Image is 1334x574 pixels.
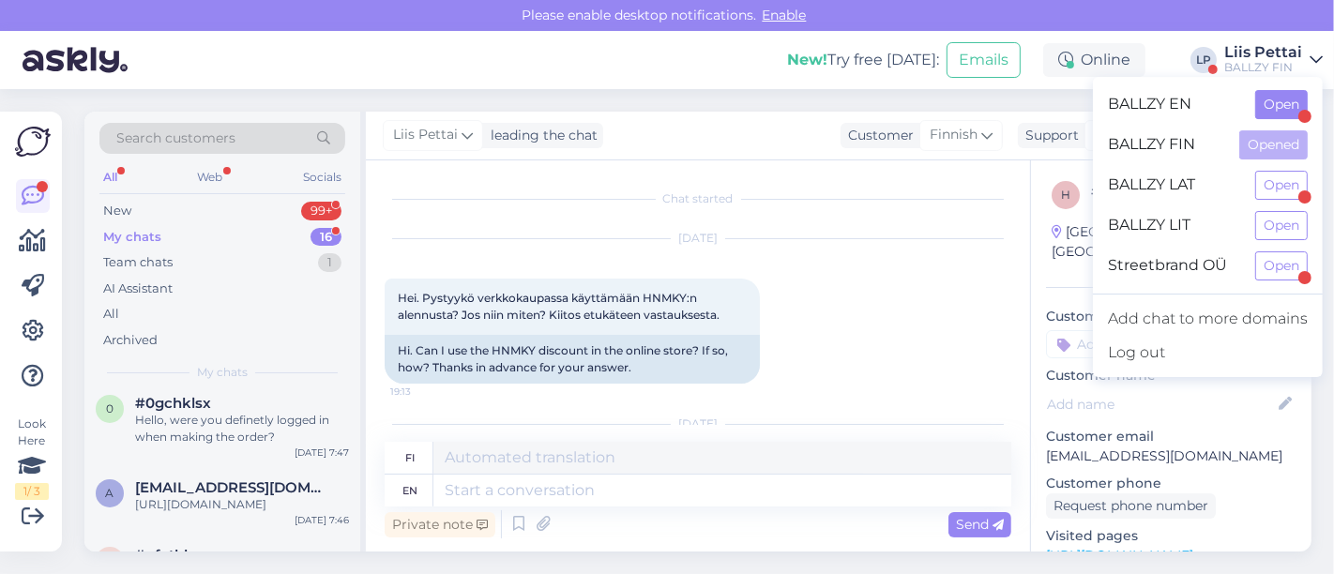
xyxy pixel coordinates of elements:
div: Customer information [1046,279,1296,295]
div: Team chats [103,253,173,272]
span: Send [956,516,1004,533]
p: Customer tags [1046,307,1296,326]
div: Web [194,165,227,189]
div: fi [406,442,416,474]
div: BALLZY FIN [1224,60,1302,75]
div: Liis Pettai [1224,45,1302,60]
span: BALLZY FIN [1108,130,1224,159]
span: BALLZY EN [1108,90,1240,119]
p: Customer name [1046,366,1296,385]
a: Liis PettaiBALLZY FIN [1224,45,1323,75]
p: Customer phone [1046,474,1296,493]
input: Add a tag [1046,330,1296,358]
button: Open [1255,90,1308,119]
button: Open [1255,251,1308,280]
img: Askly Logo [15,127,51,157]
span: h [1061,188,1070,202]
div: Customer [841,126,914,145]
button: Emails [947,42,1021,78]
div: 16 [311,228,341,247]
div: 1 / 3 [15,483,49,500]
div: New [103,202,131,220]
b: New! [787,51,827,68]
div: Socials [299,165,345,189]
div: Private note [385,512,495,537]
span: Enable [757,7,812,23]
a: [URL][DOMAIN_NAME] [1046,547,1193,564]
div: Chat started [385,190,1011,207]
div: en [403,475,418,506]
div: 99+ [301,202,341,220]
div: Look Here [15,415,49,500]
div: [DATE] [385,230,1011,247]
span: BALLZY LAT [1108,171,1240,200]
div: All [99,165,121,189]
span: a [106,486,114,500]
span: Search customers [116,128,235,148]
span: 19:13 [390,385,461,399]
div: Request phone number [1046,493,1216,519]
div: Support [1018,126,1079,145]
span: My chats [197,364,248,381]
input: Add name [1047,394,1275,415]
div: All [103,305,119,324]
div: LP [1190,47,1217,73]
button: Open [1255,171,1308,200]
div: Log out [1093,336,1323,370]
div: Hi. Can I use the HNMKY discount in the online store? If so, how? Thanks in advance for your answer. [385,335,760,384]
p: Customer email [1046,427,1296,446]
div: # hpoqnp4d [1091,181,1208,204]
span: #0gchklsx [135,395,211,412]
span: Liis Pettai [393,125,458,145]
span: Streetbrand OÜ [1108,251,1240,280]
button: Opened [1239,130,1308,159]
div: [DATE] 7:47 [295,446,349,460]
div: Online [1043,43,1145,77]
p: Visited pages [1046,526,1296,546]
span: #nfetkhou [135,547,212,564]
div: [URL][DOMAIN_NAME] [135,496,349,513]
div: [DATE] 7:46 [295,513,349,527]
span: BALLZY LIT [1108,211,1240,240]
a: Add chat to more domains [1093,302,1323,336]
button: Open [1255,211,1308,240]
div: Try free [DATE]: [787,49,939,71]
span: Finnish [930,125,978,145]
span: 0 [106,401,114,415]
div: [DATE] [385,415,1011,432]
p: [EMAIL_ADDRESS][DOMAIN_NAME] [1046,446,1296,466]
div: [GEOGRAPHIC_DATA], [GEOGRAPHIC_DATA] [1052,222,1259,262]
span: Hei. Pystyykö verkkokaupassa käyttämään HNMKY:n alennusta? Jos niin miten? Kiitos etukäteen vasta... [398,291,720,322]
div: leading the chat [483,126,598,145]
div: 1 [318,253,341,272]
div: Hello, were you definetly logged in when making the order? [135,412,349,446]
div: Archived [103,331,158,350]
span: asta.kinnunen@gmail.com [135,479,330,496]
div: AI Assistant [103,279,173,298]
div: My chats [103,228,161,247]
